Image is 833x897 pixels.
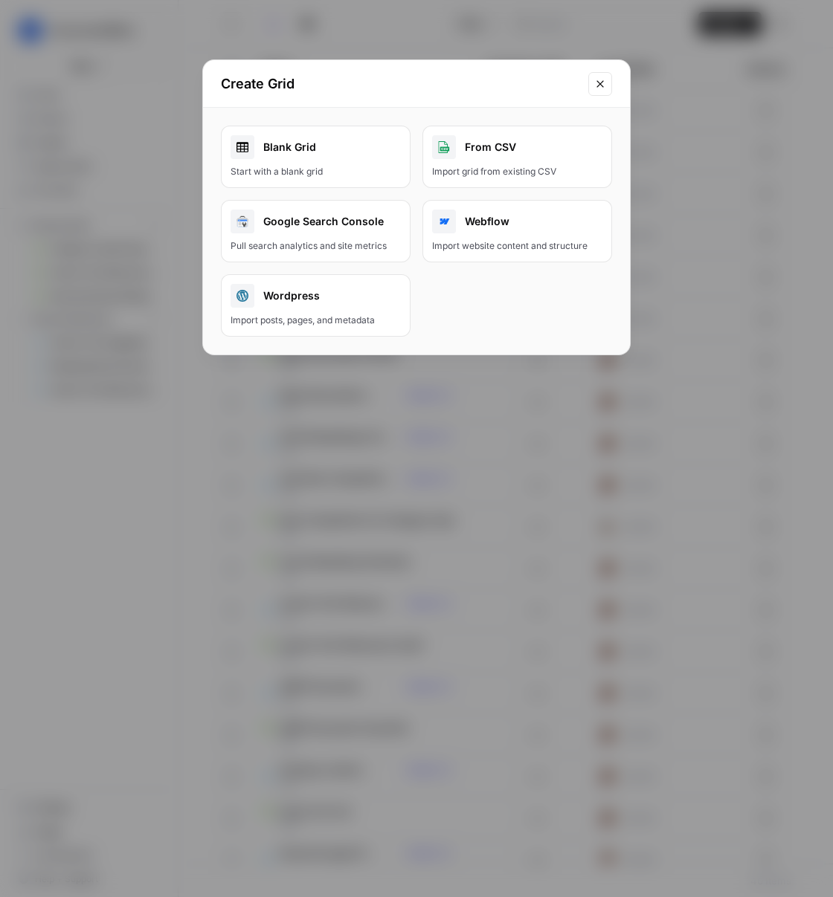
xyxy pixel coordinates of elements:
[432,239,602,253] div: Import website content and structure
[221,126,411,188] a: Blank GridStart with a blank grid
[231,210,401,233] div: Google Search Console
[588,72,612,96] button: Close modal
[432,135,602,159] div: From CSV
[221,74,579,94] h2: Create Grid
[432,165,602,178] div: Import grid from existing CSV
[422,126,612,188] button: From CSVImport grid from existing CSV
[231,284,401,308] div: Wordpress
[231,239,401,253] div: Pull search analytics and site metrics
[432,210,602,233] div: Webflow
[231,314,401,327] div: Import posts, pages, and metadata
[221,200,411,262] button: Google Search ConsolePull search analytics and site metrics
[221,274,411,337] button: WordpressImport posts, pages, and metadata
[231,135,401,159] div: Blank Grid
[422,200,612,262] button: WebflowImport website content and structure
[231,165,401,178] div: Start with a blank grid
